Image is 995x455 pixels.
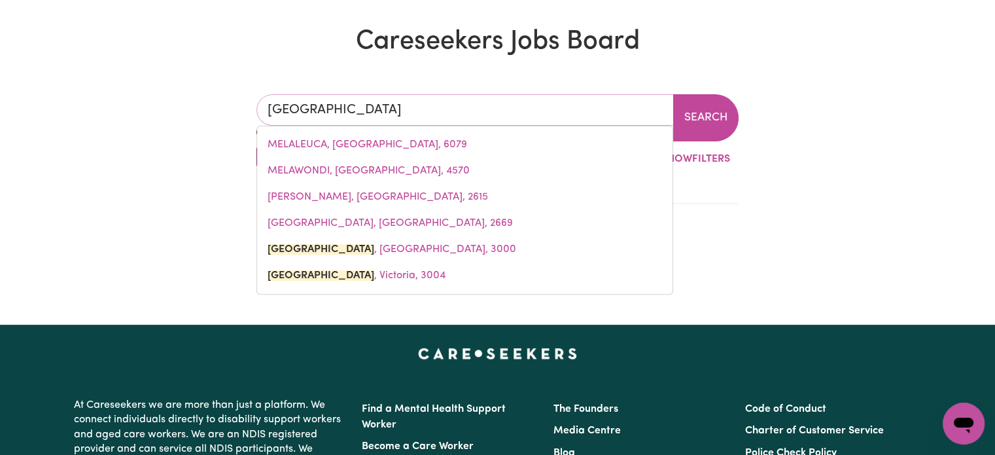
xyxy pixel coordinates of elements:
a: Media Centre [553,426,621,436]
div: menu-options [256,126,673,295]
span: [GEOGRAPHIC_DATA], [GEOGRAPHIC_DATA], 2669 [268,218,513,228]
button: Search [673,94,739,141]
span: , [GEOGRAPHIC_DATA], 3000 [268,244,516,255]
a: Code of Conduct [745,404,826,414]
a: MELBERGEN, New South Wales, 2669 [257,210,672,236]
a: MELBOURNE, Victoria, 3004 [257,263,672,289]
mark: [GEOGRAPHIC_DATA] [268,244,374,255]
input: Enter a suburb or postcode [256,94,674,126]
span: , Victoria, 3004 [268,270,445,281]
a: MELBOURNE, Victoria, 3000 [257,236,672,263]
span: Show [661,154,692,164]
mark: [GEOGRAPHIC_DATA] [268,270,374,281]
a: Become a Care Worker [362,441,474,452]
a: Charter of Customer Service [745,426,884,436]
span: MELAWONDI, [GEOGRAPHIC_DATA], 4570 [268,166,470,176]
a: The Founders [553,404,618,414]
iframe: Button to launch messaging window [943,403,985,445]
button: ShowFilters [637,147,739,172]
a: Find a Mental Health Support Worker [362,404,506,430]
a: MELALEUCA, Western Australia, 6079 [257,132,672,158]
span: MELALEUCA, [GEOGRAPHIC_DATA], 6079 [268,139,467,150]
a: MELAWONDI, Queensland, 4570 [257,158,672,184]
a: Careseekers home page [418,348,577,359]
span: [PERSON_NAME], [GEOGRAPHIC_DATA], 2615 [268,192,488,202]
a: MELBA, Australian Capital Territory, 2615 [257,184,672,210]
